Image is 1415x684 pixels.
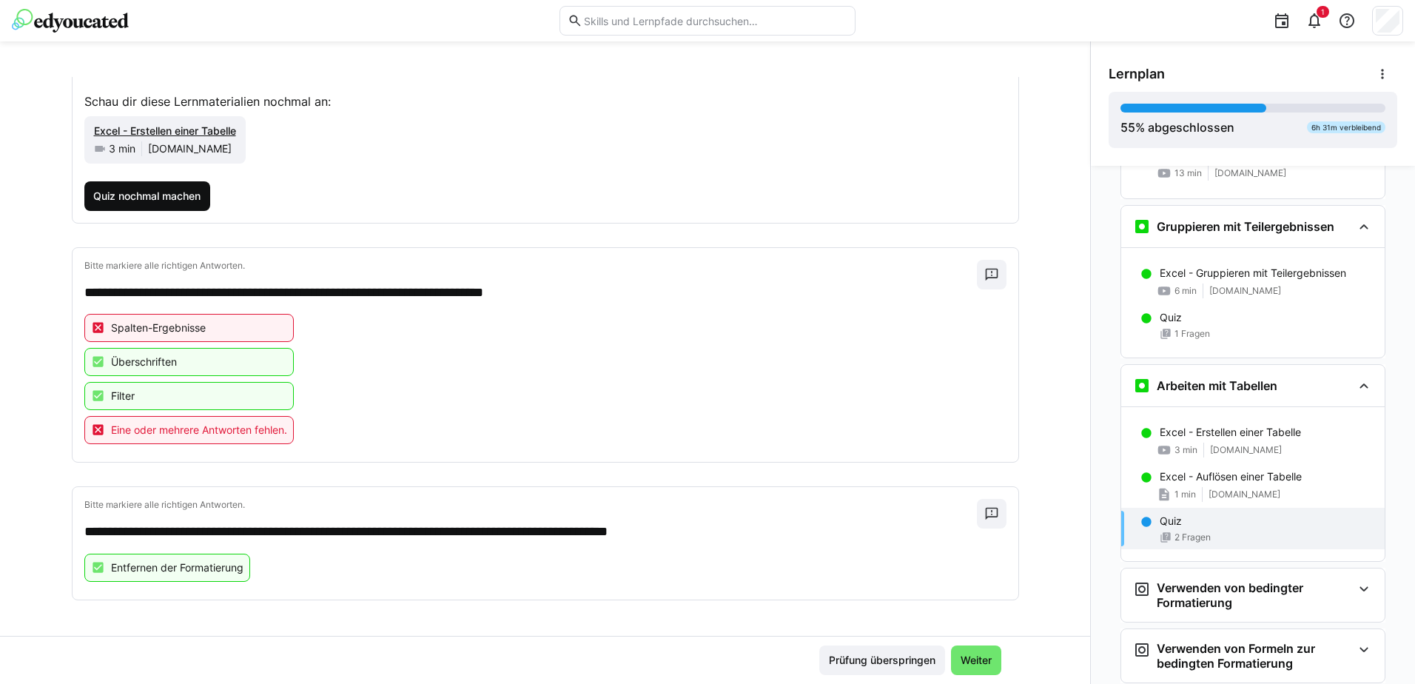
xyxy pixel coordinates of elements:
span: [DOMAIN_NAME] [1209,285,1281,297]
p: Excel - Auflösen einer Tabelle [1160,469,1302,484]
div: 6h 31m verbleibend [1307,121,1385,133]
span: Eine oder mehrere Antworten fehlen. [111,423,287,437]
p: Bitte markiere alle richtigen Antworten. [84,499,977,511]
span: 1 min [1174,489,1196,500]
span: Weiter [958,653,994,668]
span: 13 min [1174,167,1202,179]
span: 3 min [1174,444,1197,456]
p: Bitte markiere alle richtigen Antworten. [84,260,977,272]
h3: Arbeiten mit Tabellen [1157,378,1277,393]
span: 2 Fragen [1174,532,1211,543]
span: Excel - Erstellen einer Tabelle [94,124,236,137]
h3: Verwenden von bedingter Formatierung [1157,580,1352,610]
span: [DOMAIN_NAME] [148,141,232,156]
p: Excel - Erstellen einer Tabelle [1160,425,1301,440]
p: Filter [111,389,135,403]
h3: Verwenden von Formeln zur bedingten Formatierung [1157,641,1352,671]
p: Spalten-Ergebnisse [111,321,206,335]
span: 6 min [1174,285,1197,297]
span: [DOMAIN_NAME] [1210,444,1282,456]
span: Quiz nochmal machen [91,189,203,204]
input: Skills und Lernpfade durchsuchen… [582,14,847,27]
span: 55 [1120,120,1135,135]
div: % abgeschlossen [1120,118,1234,136]
p: Quiz [1160,310,1182,325]
button: Prüfung überspringen [819,646,945,675]
p: Quiz [1160,514,1182,529]
span: [DOMAIN_NAME] [1214,167,1286,179]
span: Prüfung überspringen [827,653,938,668]
p: Überschriften [111,355,177,369]
p: Schau dir diese Lernmaterialien nochmal an: [84,93,1006,110]
h3: Gruppieren mit Teilergebnissen [1157,219,1334,234]
p: Excel - Gruppieren mit Teilergebnissen [1160,266,1346,281]
button: Quiz nochmal machen [84,181,211,211]
span: 1 Fragen [1174,328,1210,340]
button: Weiter [951,646,1001,675]
span: [DOMAIN_NAME] [1209,489,1280,500]
span: 3 min [109,141,135,156]
p: Entfernen der Formatierung [111,560,243,575]
span: Lernplan [1109,66,1165,82]
span: 1 [1321,7,1325,16]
